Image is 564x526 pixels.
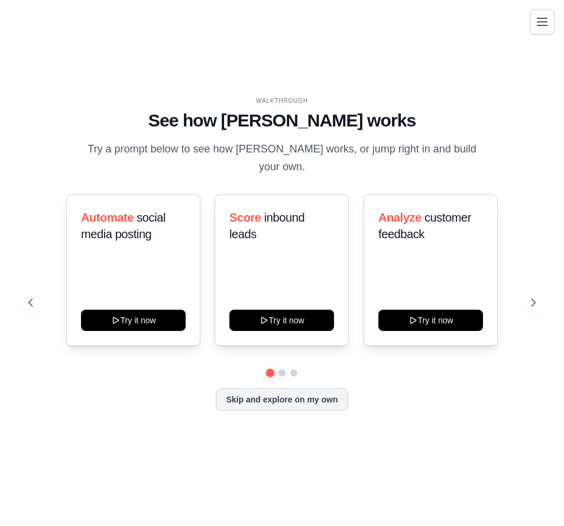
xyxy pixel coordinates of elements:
span: Automate [81,211,134,224]
button: Try it now [81,310,186,331]
button: Toggle navigation [530,9,555,34]
button: Try it now [229,310,334,331]
div: WALKTHROUGH [28,96,536,105]
iframe: Chat Widget [505,469,564,526]
span: Score [229,211,261,224]
p: Try a prompt below to see how [PERSON_NAME] works, or jump right in and build your own. [83,141,481,176]
button: Try it now [378,310,483,331]
span: Analyze [378,211,422,224]
h1: See how [PERSON_NAME] works [28,110,536,131]
span: inbound leads [229,211,304,241]
span: social media posting [81,211,166,241]
button: Skip and explore on my own [216,388,348,411]
span: customer feedback [378,211,471,241]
